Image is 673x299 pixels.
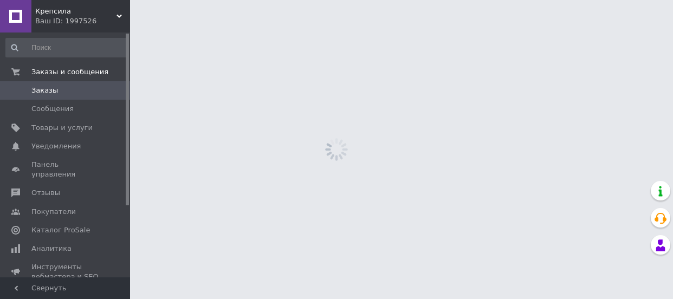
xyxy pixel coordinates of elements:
[31,244,72,253] span: Аналитика
[35,6,117,16] span: Крепсила
[5,38,127,57] input: Поиск
[31,67,108,77] span: Заказы и сообщения
[31,141,81,151] span: Уведомления
[31,207,76,217] span: Покупатели
[31,188,60,198] span: Отзывы
[31,86,58,95] span: Заказы
[31,262,100,282] span: Инструменты вебмастера и SEO
[35,16,130,26] div: Ваш ID: 1997526
[31,160,100,179] span: Панель управления
[31,225,90,235] span: Каталог ProSale
[31,104,74,114] span: Сообщения
[31,123,93,133] span: Товары и услуги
